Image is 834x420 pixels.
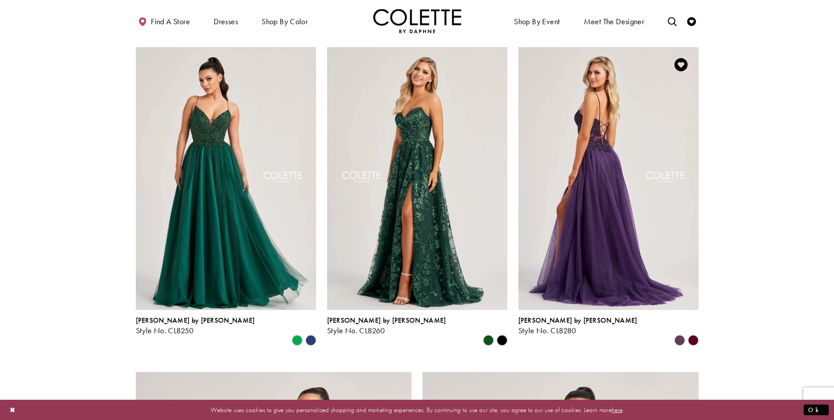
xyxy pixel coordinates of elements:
span: Shop By Event [514,17,560,26]
i: Black [497,335,507,346]
div: Colette by Daphne Style No. CL8250 [136,317,255,335]
a: Visit Home Page [373,9,461,33]
i: Plum [674,335,685,346]
a: Add to Wishlist [672,55,690,74]
span: Shop by color [259,9,310,33]
a: Toggle search [666,9,679,33]
img: Colette by Daphne [373,9,461,33]
span: [PERSON_NAME] by [PERSON_NAME] [518,316,637,325]
span: Find a store [151,17,190,26]
span: Style No. CL8280 [518,325,576,335]
span: Meet the designer [584,17,645,26]
span: [PERSON_NAME] by [PERSON_NAME] [327,316,446,325]
a: here [612,405,623,414]
span: Dresses [214,17,238,26]
span: Shop By Event [512,9,562,33]
span: Style No. CL8250 [136,325,194,335]
i: Evergreen [483,335,494,346]
i: Emerald [292,335,302,346]
i: Navy Blue [306,335,316,346]
a: Visit Colette by Daphne Style No. CL8280 Page [518,47,699,309]
button: Submit Dialog [804,404,829,415]
a: Meet the designer [582,9,647,33]
span: Dresses [211,9,240,33]
a: Visit Colette by Daphne Style No. CL8260 Page [327,47,507,309]
a: Find a store [136,9,192,33]
span: Style No. CL8260 [327,325,385,335]
button: Close Dialog [5,402,20,417]
i: Burgundy [688,335,699,346]
a: Check Wishlist [685,9,698,33]
span: Shop by color [262,17,308,26]
div: Colette by Daphne Style No. CL8280 [518,317,637,335]
div: Colette by Daphne Style No. CL8260 [327,317,446,335]
p: Website uses cookies to give you personalized shopping and marketing experiences. By continuing t... [63,404,771,416]
span: [PERSON_NAME] by [PERSON_NAME] [136,316,255,325]
a: Visit Colette by Daphne Style No. CL8250 Page [136,47,316,309]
